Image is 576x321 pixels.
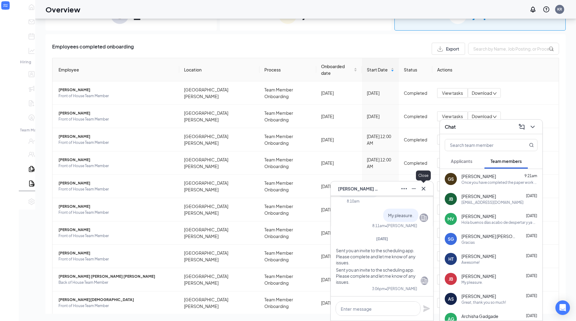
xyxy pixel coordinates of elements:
[432,43,465,55] button: Export
[20,59,42,65] div: Hiring
[260,105,316,128] td: Team Member Onboarding
[179,245,260,268] td: [GEOGRAPHIC_DATA][PERSON_NAME]
[400,185,408,192] svg: Ellipses
[367,133,394,146] div: [DATE] 12:00 AM
[423,305,430,312] svg: Plane
[437,111,468,121] button: View tasks
[388,213,414,218] span: My pleasure.
[260,175,316,198] td: Team Member Onboarding
[461,280,483,285] div: My pleasure.
[336,267,416,285] span: Sent you an invite to the scheduling app. Please complete and let me know of any issues.
[260,245,316,268] td: Team Member Onboarding
[59,250,174,256] span: [PERSON_NAME]
[543,6,550,13] svg: QuestionInfo
[461,293,496,299] span: [PERSON_NAME]
[461,240,475,245] div: Gracias
[59,297,174,303] span: [PERSON_NAME][DEMOGRAPHIC_DATA]
[28,137,35,145] svg: UserCheck
[59,110,174,116] span: [PERSON_NAME]
[529,143,534,147] svg: MagnifyingGlass
[372,223,385,228] div: 8:11am
[437,158,468,168] button: View tasks
[461,300,506,305] div: Great, thank you so much!
[52,43,134,55] span: Employees completed onboarding
[336,248,416,265] span: Sent you an invite to the scheduling app. Please complete and let me know of any issues.
[59,204,174,210] span: [PERSON_NAME]
[409,184,419,194] button: Minimize
[529,123,536,131] svg: ChevronDown
[419,184,428,194] button: Cross
[526,194,537,198] span: [DATE]
[442,113,463,120] span: View tasks
[557,7,562,12] div: KR
[461,173,496,179] span: [PERSON_NAME]
[179,268,260,291] td: [GEOGRAPHIC_DATA][PERSON_NAME]
[449,276,453,282] div: JB
[461,193,496,199] span: [PERSON_NAME]
[59,227,174,233] span: [PERSON_NAME]
[526,253,537,258] span: [DATE]
[367,113,394,120] div: [DATE]
[526,233,537,238] span: [DATE]
[437,298,468,308] button: View tasks
[59,87,174,93] span: [PERSON_NAME]
[179,151,260,175] td: [GEOGRAPHIC_DATA][PERSON_NAME]
[321,183,357,190] div: [DATE]
[461,200,524,205] div: [EMAIL_ADDRESS][DOMAIN_NAME]
[321,160,357,166] div: [DATE]
[468,43,559,55] input: Search by Name, Job Posting, or Process
[59,163,174,169] span: Front of House Team Member
[526,313,537,318] span: [DATE]
[59,233,174,239] span: Front of House Team Member
[20,127,42,133] div: Team Management
[179,221,260,245] td: [GEOGRAPHIC_DATA][PERSON_NAME]
[6,11,12,17] svg: Expand
[260,128,316,151] td: Team Member Onboarding
[524,174,537,178] span: 9:21am
[445,124,456,130] h3: Chat
[399,184,409,194] button: Ellipses
[385,286,417,291] span: • [PERSON_NAME]
[437,205,468,214] button: View tasks
[404,113,427,120] div: Completed
[437,228,468,238] button: View tasks
[528,122,537,132] button: ChevronDown
[437,88,468,98] button: View tasks
[45,4,80,15] h1: Overview
[442,90,463,96] span: View tasks
[367,90,394,96] div: [DATE]
[59,140,174,146] span: Front of House Team Member
[421,277,428,284] svg: Company
[404,136,427,143] div: Completed
[491,158,522,164] span: Team members
[321,136,357,143] div: [DATE]
[260,221,316,245] td: Team Member Onboarding
[179,175,260,198] td: [GEOGRAPHIC_DATA][PERSON_NAME]
[529,6,537,13] svg: Notifications
[385,223,417,228] span: • [PERSON_NAME]
[321,276,357,283] div: [DATE]
[437,251,468,261] button: View tasks
[518,123,525,131] svg: ComposeMessage
[52,58,179,81] th: Employee
[321,253,357,260] div: [DATE]
[526,293,537,298] span: [DATE]
[461,220,537,225] div: Hola buenos días acabo de despertar y ya me siento mejor posiblemente pueda ir a trabajar pero no...
[338,185,380,192] span: [PERSON_NAME] Bell
[432,58,559,81] th: Actions
[472,90,492,96] span: Download
[437,275,468,284] button: View tasks
[451,158,472,164] span: Applicants
[420,214,427,221] svg: Company
[526,213,537,218] span: [DATE]
[472,113,492,120] span: Download
[448,236,454,242] div: SG
[416,170,431,180] div: Close
[437,181,468,191] button: View tasks
[517,122,527,132] button: ComposeMessage
[461,180,537,185] div: Once you have completed the paper work please email your I-9 verification documents to [EMAIL_ADD...
[316,58,362,81] th: Onboarded date
[461,260,480,265] div: Awesome!
[179,58,260,81] th: Location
